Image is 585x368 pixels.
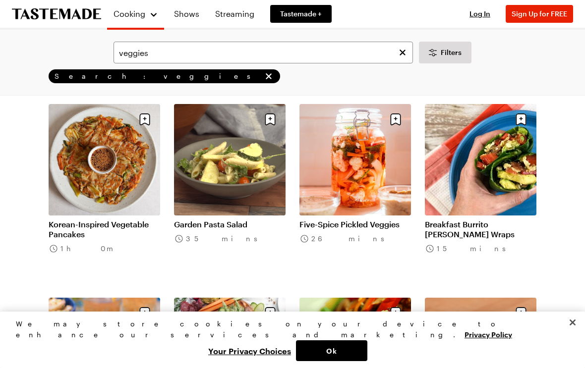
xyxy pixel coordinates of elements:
a: More information about your privacy, opens in a new tab [465,329,512,339]
button: Save recipe [386,110,405,129]
button: Save recipe [512,110,530,129]
a: Tastemade + [270,5,332,23]
button: Save recipe [261,110,280,129]
button: Save recipe [135,304,154,322]
a: Five-Spice Pickled Veggies [299,219,411,229]
a: Korean-Inspired Vegetable Pancakes [49,219,160,239]
button: Ok [296,340,367,361]
button: Desktop filters [419,42,471,63]
a: Breakfast Burrito [PERSON_NAME] Wraps [425,219,536,239]
button: Log In [460,9,500,19]
button: Your Privacy Choices [203,340,296,361]
button: Sign Up for FREE [506,5,573,23]
button: Cooking [113,4,158,24]
button: Save recipe [512,304,530,322]
button: Clear search [397,47,408,58]
span: Search: veggies [55,72,261,81]
input: Search for a Recipe [114,42,413,63]
span: Cooking [114,9,145,18]
a: To Tastemade Home Page [12,8,101,20]
span: Sign Up for FREE [512,9,567,18]
div: We may store cookies on your device to enhance our services and marketing. [16,318,561,340]
a: Garden Pasta Salad [174,219,286,229]
span: Tastemade + [280,9,322,19]
span: Log In [469,9,490,18]
span: Filters [441,48,462,57]
button: Save recipe [135,110,154,129]
button: remove Search: veggies [263,71,274,82]
button: Save recipe [261,304,280,322]
button: Save recipe [386,304,405,322]
div: Privacy [16,318,561,361]
button: Close [562,312,584,333]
